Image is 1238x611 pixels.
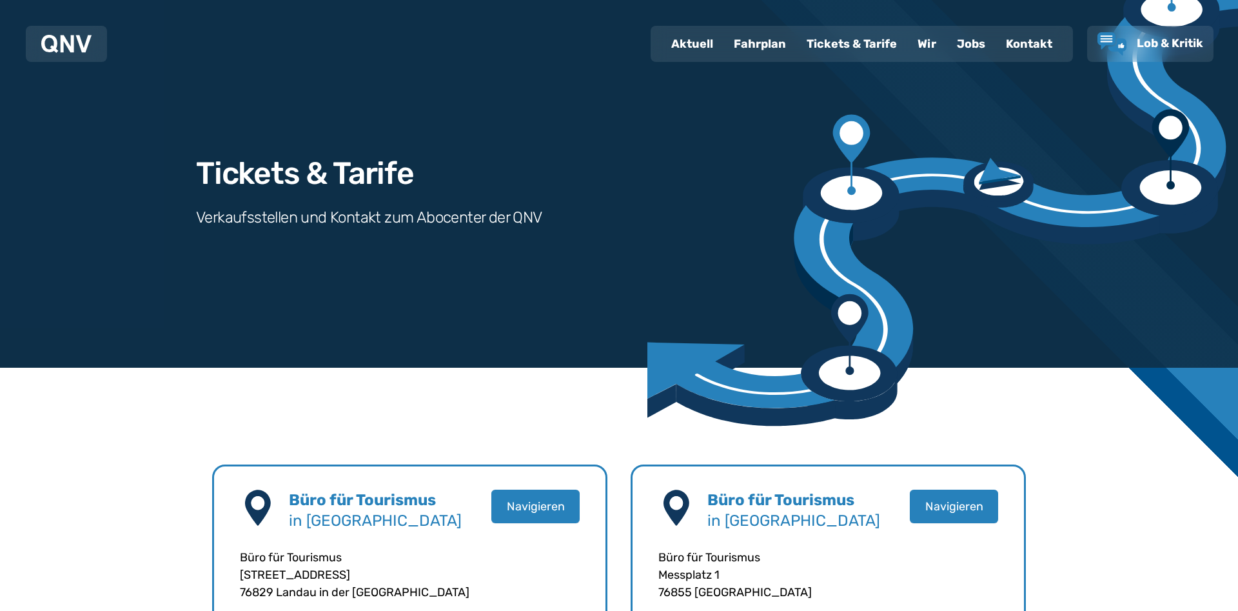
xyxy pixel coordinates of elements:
p: in [GEOGRAPHIC_DATA] [289,510,491,531]
p: Büro für Tourismus Messplatz 1 76855 [GEOGRAPHIC_DATA] [658,549,998,601]
b: Büro für Tourismus [707,491,854,509]
a: Jobs [947,27,996,61]
a: Wir [907,27,947,61]
span: Lob & Kritik [1137,36,1203,50]
a: Aktuell [661,27,723,61]
h1: Tickets & Tarife [196,158,414,189]
a: Fahrplan [723,27,796,61]
button: Navigieren [910,490,998,523]
p: Büro für Tourismus [STREET_ADDRESS] 76829 Landau in der [GEOGRAPHIC_DATA] [240,549,580,601]
a: Lob & Kritik [1097,32,1203,55]
img: QNV Logo [41,35,92,53]
h3: Verkaufsstellen und Kontakt zum Abocenter der QNV [196,207,542,228]
a: Tickets & Tarife [796,27,907,61]
p: in [GEOGRAPHIC_DATA] [707,510,910,531]
a: Kontakt [996,27,1063,61]
b: Büro für Tourismus [289,491,436,509]
a: QNV Logo [41,31,92,57]
button: Navigieren [491,490,580,523]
